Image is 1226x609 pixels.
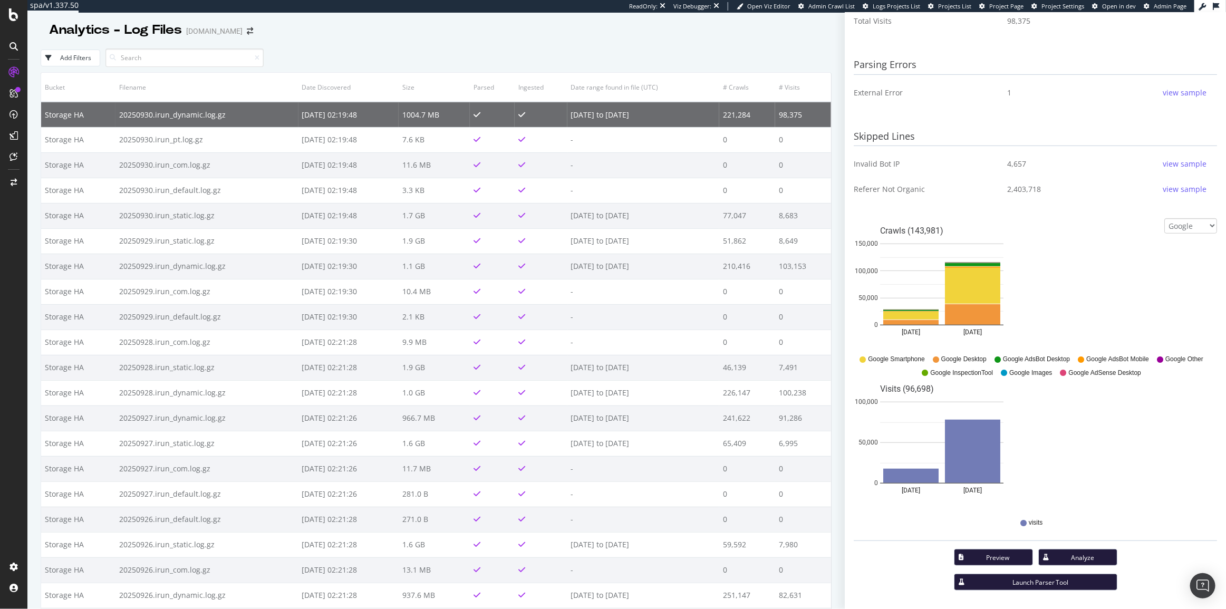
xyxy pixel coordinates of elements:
span: Admin Page [1154,2,1186,10]
td: 20250930.irun_com.log.gz [115,152,298,178]
div: A chart. [854,218,1030,350]
text: 50,000 [859,439,879,447]
a: Logs Projects List [863,2,920,11]
td: Storage HA [41,380,115,405]
td: 1.0 GB [399,380,470,405]
div: Launch Parser Tool [973,578,1108,587]
div: Preview [972,553,1024,562]
td: 0 [775,507,831,532]
td: 1.6 GB [399,532,470,557]
td: [DATE] 02:21:28 [298,355,399,380]
td: 241,622 [719,405,775,431]
td: [DATE] 02:21:26 [298,431,399,456]
td: 20250929.irun_default.log.gz [115,304,298,330]
div: Add Filters [60,53,91,62]
td: Storage HA [41,507,115,532]
svg: A chart. [854,376,1030,508]
td: 226,147 [719,380,775,405]
th: Bucket [41,73,115,102]
div: view sample [1163,88,1206,98]
td: 0 [719,557,775,583]
td: [DATE] to [DATE] [567,405,720,431]
td: 7,491 [775,355,831,380]
a: Projects List [928,2,971,11]
td: [DATE] 02:21:26 [298,405,399,431]
td: [DATE] 02:19:48 [298,127,399,152]
a: Project Settings [1031,2,1084,11]
span: Google AdSense Desktop [1068,369,1141,378]
span: Google InspectionTool [930,369,993,378]
td: 0 [719,330,775,355]
span: Google Other [1165,355,1203,364]
td: 0 [719,507,775,532]
td: - [567,456,720,481]
td: 20250928.irun_dynamic.log.gz [115,380,298,405]
a: Project Page [979,2,1024,11]
td: 0 [775,178,831,203]
td: 20250929.irun_com.log.gz [115,279,298,304]
td: [DATE] 02:19:30 [298,279,399,304]
td: Storage HA [41,228,115,254]
div: view sample [1163,159,1206,169]
div: ReadOnly: [629,2,658,11]
div: Open Intercom Messenger [1190,573,1215,598]
text: Crawls (143,981) [880,226,943,236]
text: 150,000 [855,240,879,248]
td: [DATE] to [DATE] [567,102,720,127]
td: 8,649 [775,228,831,254]
th: Date range found in file (UTC) [567,73,720,102]
td: 0 [775,279,831,304]
td: Storage HA [41,456,115,481]
td: 20250926.irun_com.log.gz [115,557,298,583]
td: Storage HA [41,254,115,279]
td: Total Visits [854,8,999,34]
td: Storage HA [41,557,115,583]
td: 251,147 [719,583,775,608]
text: [DATE] [963,329,982,336]
td: - [567,557,720,583]
span: Project Settings [1041,2,1084,10]
a: Admin Page [1144,2,1186,11]
span: 2,403,718 [1007,184,1041,195]
td: 11.7 MB [399,456,470,481]
td: 91,286 [775,405,831,431]
td: 1.7 GB [399,203,470,228]
div: Analyze [1057,553,1108,562]
h3: Skipped Lines [854,127,1217,147]
td: 20250928.irun_static.log.gz [115,355,298,380]
button: view sample [1160,84,1209,101]
td: 82,631 [775,583,831,608]
td: 13.1 MB [399,557,470,583]
span: Open in dev [1102,2,1136,10]
td: 0 [719,481,775,507]
button: view sample [1160,156,1209,172]
span: Projects List [938,2,971,10]
td: 0 [775,127,831,152]
td: [DATE] 02:19:48 [298,203,399,228]
td: 0 [719,178,775,203]
td: 1.9 GB [399,228,470,254]
div: arrow-right-arrow-left [247,27,253,35]
td: 3.3 KB [399,178,470,203]
td: 20250926.irun_dynamic.log.gz [115,583,298,608]
td: 20250926.irun_default.log.gz [115,507,298,532]
td: - [567,507,720,532]
td: 0 [719,127,775,152]
td: 1.9 GB [399,355,470,380]
span: Google Desktop [941,355,987,364]
td: - [567,152,720,178]
span: Admin Crawl List [808,2,855,10]
th: Size [399,73,470,102]
h3: Parsing Errors [854,55,1217,75]
td: 1004.7 MB [399,102,470,127]
td: - [567,127,720,152]
td: 1.1 GB [399,254,470,279]
td: 20250929.irun_dynamic.log.gz [115,254,298,279]
text: [DATE] [902,487,920,495]
th: Date Discovered [298,73,399,102]
a: Open Viz Editor [737,2,790,11]
div: [DOMAIN_NAME] [186,26,243,36]
td: 2.1 KB [399,304,470,330]
td: 100,238 [775,380,831,405]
